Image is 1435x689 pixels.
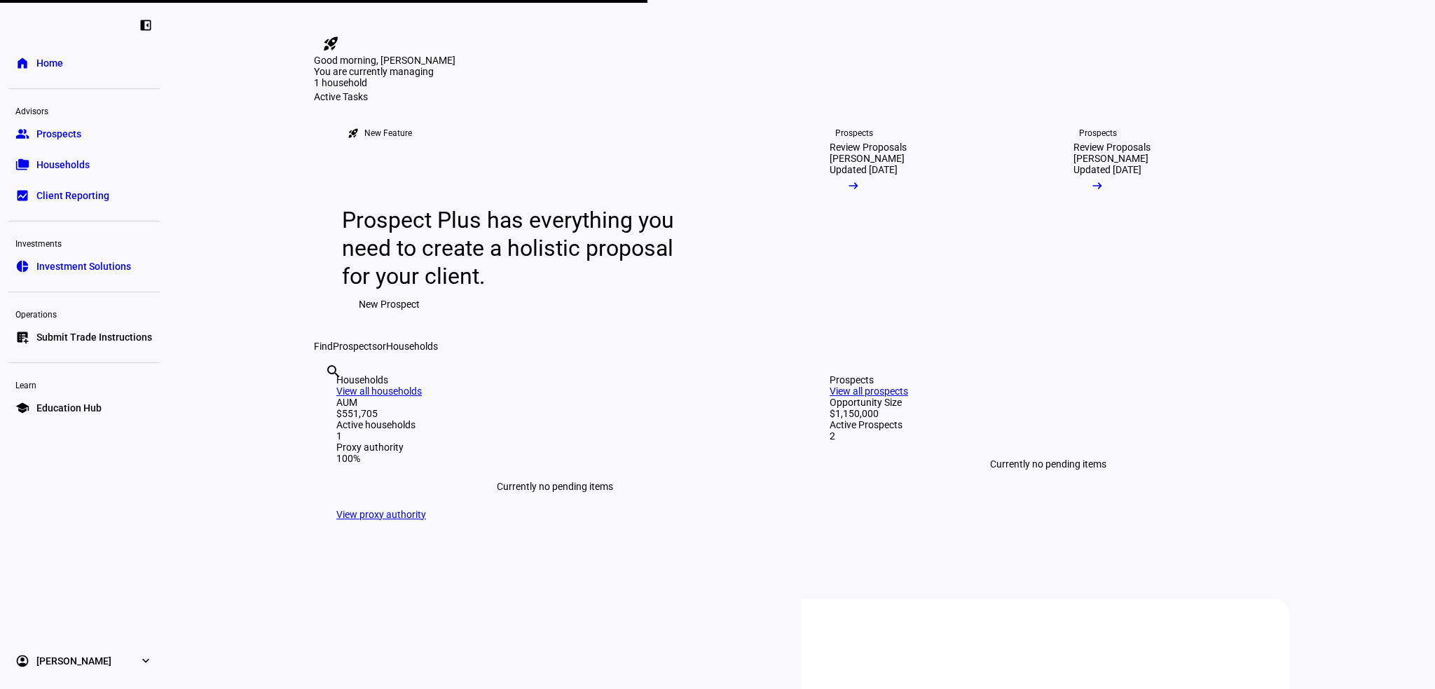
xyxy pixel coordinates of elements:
[807,102,1040,341] a: ProspectsReview Proposals[PERSON_NAME]Updated [DATE]
[336,442,774,453] div: Proxy authority
[830,397,1267,408] div: Opportunity Size
[830,142,907,153] div: Review Proposals
[15,189,29,203] eth-mat-symbol: bid_landscape
[8,182,160,210] a: bid_landscapeClient Reporting
[336,453,774,464] div: 100%
[348,128,359,139] mat-icon: rocket_launch
[15,654,29,668] eth-mat-symbol: account_circle
[314,55,1289,66] div: Good morning, [PERSON_NAME]
[36,330,152,344] span: Submit Trade Instructions
[336,419,774,430] div: Active households
[322,35,339,52] mat-icon: rocket_launch
[8,49,160,77] a: homeHome
[835,128,873,139] div: Prospects
[36,158,90,172] span: Households
[8,374,160,394] div: Learn
[846,179,860,193] mat-icon: arrow_right_alt
[36,189,109,203] span: Client Reporting
[314,77,454,91] div: 1 household
[314,341,1289,352] div: Find or
[830,419,1267,430] div: Active Prospects
[1073,142,1151,153] div: Review Proposals
[359,290,420,318] span: New Prospect
[830,386,908,397] a: View all prospects
[830,164,898,175] div: Updated [DATE]
[15,259,29,273] eth-mat-symbol: pie_chart
[336,430,774,442] div: 1
[36,401,102,415] span: Education Hub
[1073,153,1148,164] div: [PERSON_NAME]
[15,56,29,70] eth-mat-symbol: home
[36,127,81,141] span: Prospects
[1073,164,1141,175] div: Updated [DATE]
[8,151,160,179] a: folder_copyHouseholds
[336,386,422,397] a: View all households
[8,100,160,120] div: Advisors
[139,654,153,668] eth-mat-symbol: expand_more
[830,408,1267,419] div: $1,150,000
[15,401,29,415] eth-mat-symbol: school
[1051,102,1284,341] a: ProspectsReview Proposals[PERSON_NAME]Updated [DATE]
[1079,128,1117,139] div: Prospects
[336,464,774,509] div: Currently no pending items
[830,153,905,164] div: [PERSON_NAME]
[342,206,687,290] div: Prospect Plus has everything you need to create a holistic proposal for your client.
[336,408,774,419] div: $551,705
[8,303,160,323] div: Operations
[325,363,342,380] mat-icon: search
[8,120,160,148] a: groupProspects
[325,382,328,399] input: Enter name of prospect or household
[1090,179,1104,193] mat-icon: arrow_right_alt
[314,66,434,77] span: You are currently managing
[830,430,1267,442] div: 2
[336,509,426,520] a: View proxy authority
[36,56,63,70] span: Home
[364,128,412,139] div: New Feature
[15,127,29,141] eth-mat-symbol: group
[36,259,131,273] span: Investment Solutions
[386,341,438,352] span: Households
[342,290,437,318] button: New Prospect
[314,91,1289,102] div: Active Tasks
[8,233,160,252] div: Investments
[8,252,160,280] a: pie_chartInvestment Solutions
[139,18,153,32] eth-mat-symbol: left_panel_close
[333,341,377,352] span: Prospects
[336,374,774,386] div: Households
[830,374,1267,386] div: Prospects
[336,397,774,408] div: AUM
[15,158,29,172] eth-mat-symbol: folder_copy
[36,654,111,668] span: [PERSON_NAME]
[15,330,29,344] eth-mat-symbol: list_alt_add
[830,442,1267,486] div: Currently no pending items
